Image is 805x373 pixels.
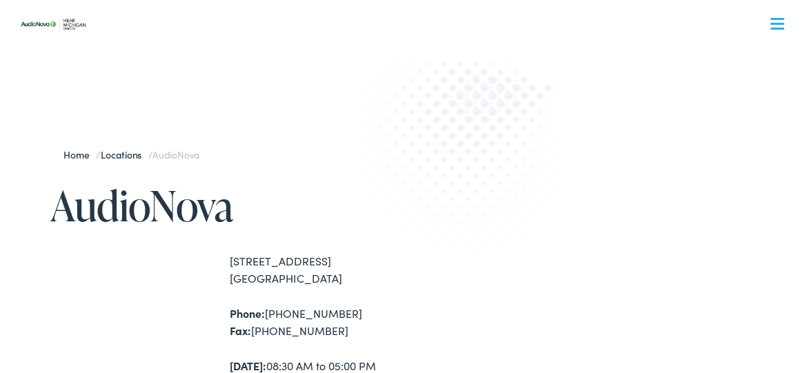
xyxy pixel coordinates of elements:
[230,252,402,288] div: [STREET_ADDRESS] [GEOGRAPHIC_DATA]
[230,305,265,321] strong: Phone:
[230,323,251,338] strong: Fax:
[101,148,148,161] a: Locations
[63,148,199,161] span: / /
[230,358,266,373] strong: [DATE]:
[26,55,788,98] a: What We Offer
[230,305,402,340] div: [PHONE_NUMBER] [PHONE_NUMBER]
[50,183,402,228] h1: AudioNova
[63,148,96,161] a: Home
[152,148,199,161] span: AudioNova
